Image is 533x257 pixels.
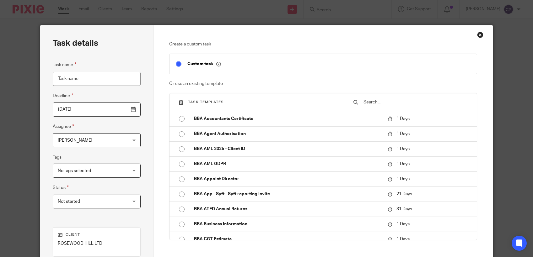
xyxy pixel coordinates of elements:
[58,232,135,237] p: Client
[396,222,410,226] span: 1 Days
[194,176,381,182] p: BBA Appoint Director
[58,240,135,247] p: ROSEWOOD HILL LTD
[363,99,470,106] input: Search...
[53,38,98,49] h2: Task details
[169,41,477,47] p: Create a custom task
[169,81,477,87] p: Or use an existing template
[396,147,410,151] span: 1 Days
[53,184,69,191] label: Status
[53,72,140,86] input: Task name
[188,100,224,104] span: Task templates
[396,192,412,196] span: 21 Days
[194,206,381,212] p: BBA ATED Annual Returns
[396,237,410,241] span: 1 Days
[396,177,410,181] span: 1 Days
[53,123,74,130] label: Assignee
[194,236,381,242] p: BBA CGT Estimate
[396,117,410,121] span: 1 Days
[194,146,381,152] p: BBA AML 2025 - Client ID
[53,154,62,160] label: Tags
[58,169,91,173] span: No tags selected
[53,92,73,99] label: Deadline
[194,221,381,227] p: BBA Business Information
[194,131,381,137] p: BBA Agent Authorisation
[194,191,381,197] p: BBA App - Syft - Syft reporting invite
[187,61,221,67] p: Custom task
[396,162,410,166] span: 1 Days
[58,138,92,143] span: [PERSON_NAME]
[53,61,76,68] label: Task name
[194,116,381,122] p: BBA Accountants Certificate
[477,32,483,38] div: Close this dialog window
[396,132,410,136] span: 1 Days
[58,199,80,204] span: Not started
[396,207,412,211] span: 31 Days
[53,102,140,117] input: Pick a date
[194,161,381,167] p: BBA AML GDPR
